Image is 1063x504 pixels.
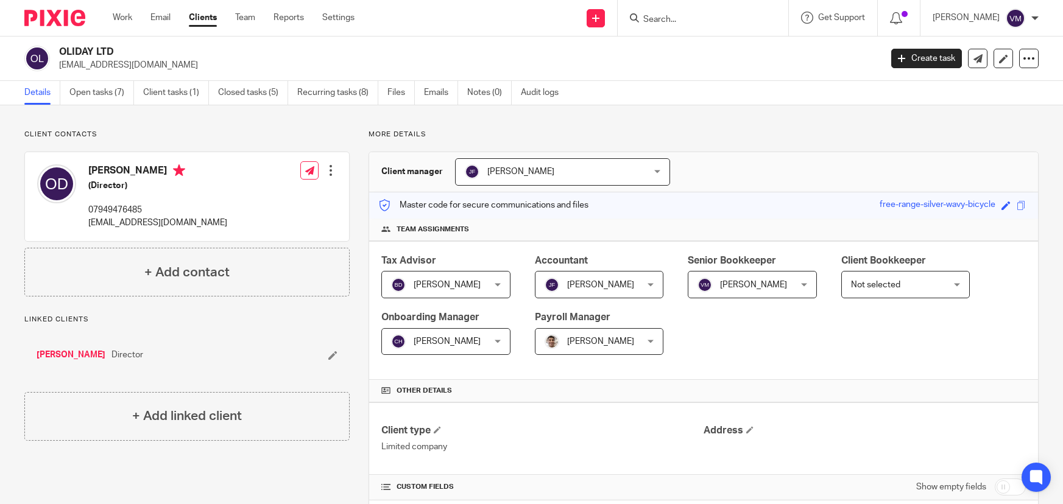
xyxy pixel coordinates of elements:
[414,337,481,346] span: [PERSON_NAME]
[545,278,559,292] img: svg%3E
[189,12,217,24] a: Clients
[88,180,227,192] h5: (Director)
[851,281,900,289] span: Not selected
[369,130,1039,139] p: More details
[424,81,458,105] a: Emails
[88,164,227,180] h4: [PERSON_NAME]
[381,482,704,492] h4: CUSTOM FIELDS
[111,349,143,361] span: Director
[381,166,443,178] h3: Client manager
[381,441,704,453] p: Limited company
[24,81,60,105] a: Details
[387,81,415,105] a: Files
[465,164,479,179] img: svg%3E
[132,407,242,425] h4: + Add linked client
[381,424,704,437] h4: Client type
[397,225,469,234] span: Team assignments
[535,312,610,322] span: Payroll Manager
[642,15,752,26] input: Search
[414,281,481,289] span: [PERSON_NAME]
[933,12,1000,24] p: [PERSON_NAME]
[841,256,926,265] span: Client Bookkeeper
[113,12,132,24] a: Work
[535,256,588,265] span: Accountant
[143,81,209,105] a: Client tasks (1)
[144,263,230,282] h4: + Add contact
[37,349,105,361] a: [PERSON_NAME]
[381,312,479,322] span: Onboarding Manager
[378,199,588,211] p: Master code for secure communications and files
[567,337,634,346] span: [PERSON_NAME]
[880,198,995,212] div: free-range-silver-wavy-bicycle
[24,10,85,26] img: Pixie
[521,81,568,105] a: Audit logs
[391,278,406,292] img: svg%3E
[24,46,50,71] img: svg%3E
[297,81,378,105] a: Recurring tasks (8)
[24,315,350,324] p: Linked clients
[322,12,355,24] a: Settings
[173,164,185,177] i: Primary
[916,481,986,493] label: Show empty fields
[487,167,554,176] span: [PERSON_NAME]
[69,81,134,105] a: Open tasks (7)
[235,12,255,24] a: Team
[397,386,452,396] span: Other details
[704,424,1026,437] h4: Address
[381,256,436,265] span: Tax Advisor
[59,46,710,58] h2: OLIDAY LTD
[697,278,712,292] img: svg%3E
[391,334,406,349] img: svg%3E
[59,59,873,71] p: [EMAIL_ADDRESS][DOMAIN_NAME]
[88,204,227,216] p: 07949476485
[891,49,962,68] a: Create task
[818,13,865,22] span: Get Support
[688,256,776,265] span: Senior Bookkeeper
[218,81,288,105] a: Closed tasks (5)
[1006,9,1025,28] img: svg%3E
[720,281,787,289] span: [PERSON_NAME]
[150,12,171,24] a: Email
[88,217,227,229] p: [EMAIL_ADDRESS][DOMAIN_NAME]
[274,12,304,24] a: Reports
[567,281,634,289] span: [PERSON_NAME]
[37,164,76,203] img: svg%3E
[467,81,512,105] a: Notes (0)
[545,334,559,349] img: PXL_20240409_141816916.jpg
[24,130,350,139] p: Client contacts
